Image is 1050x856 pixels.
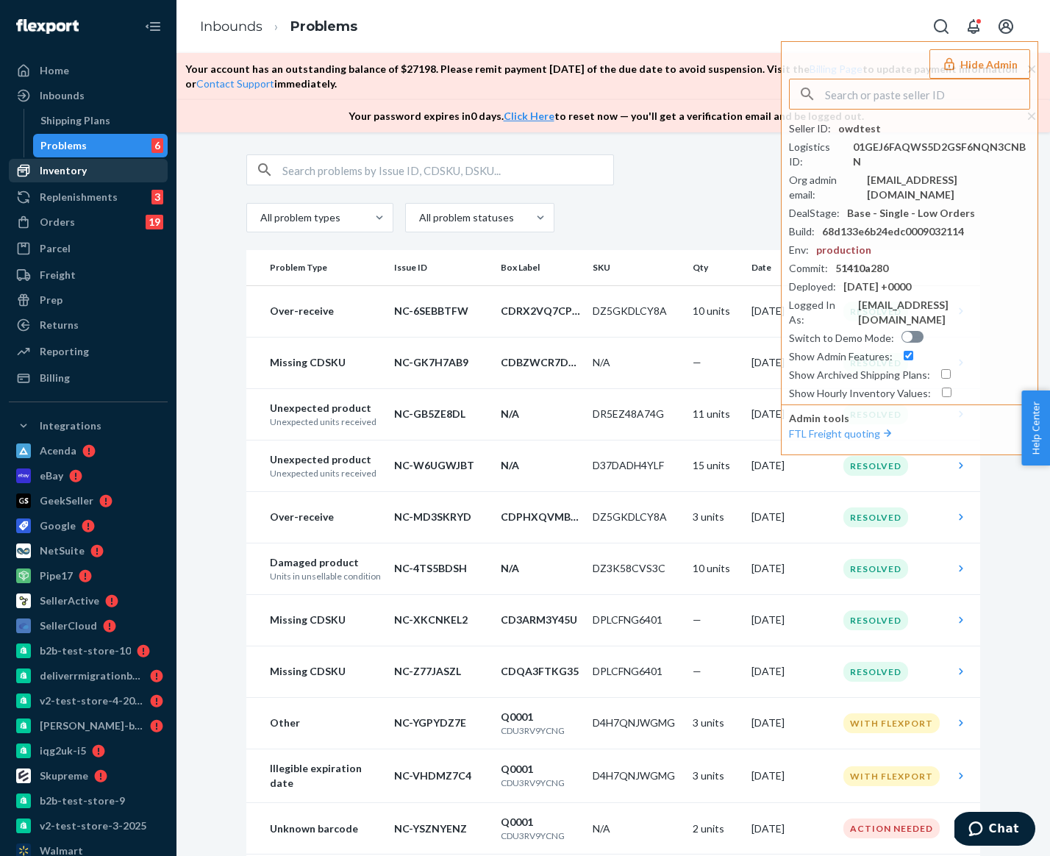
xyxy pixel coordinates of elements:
div: With Flexport [843,766,940,786]
p: Your password expires in 0 days . to reset now — you'll get a verification email and be logged out. [349,109,864,124]
td: 2 units [687,803,746,855]
p: Illegible expiration date [270,761,382,791]
div: b2b-test-store-9 [40,793,125,808]
div: Base - Single - Low Orders [847,206,975,221]
input: Search problems by Issue ID, CDSKU, DSKU... [282,155,613,185]
td: DZ5GKDLCY8A [587,491,687,543]
div: Reporting [40,344,89,359]
div: Google [40,518,76,533]
p: Missing CDSKU [270,613,382,627]
a: iqg2uk-i5 [9,739,168,763]
a: eBay [9,464,168,488]
p: Q0001 [501,815,581,830]
a: Skupreme [9,764,168,788]
p: CDU3RV9YCNG [501,777,581,789]
button: Help Center [1021,390,1050,466]
a: Inbounds [9,84,168,107]
div: Resolved [843,456,908,476]
td: D4H7QNJWGMG [587,697,687,749]
button: Integrations [9,414,168,438]
td: [DATE] [746,388,838,440]
a: Replenishments3 [9,185,168,209]
p: NC-4TS5BDSH [394,561,489,576]
a: Home [9,59,168,82]
th: Issue ID [388,250,495,285]
a: Parcel [9,237,168,260]
div: Inventory [40,163,87,178]
p: Units in unsellable condition [270,570,382,582]
div: Home [40,63,69,78]
a: Billing [9,366,168,390]
a: Inventory [9,159,168,182]
p: NC-XKCNKEL2 [394,613,489,627]
p: N/A [501,407,581,421]
td: DPLCFNG6401 [587,594,687,646]
td: 15 units [687,440,746,491]
a: Acenda [9,439,168,463]
div: Prep [40,293,63,307]
a: Freight [9,263,168,287]
div: iqg2uk-i5 [40,743,86,758]
div: 01GEJ6FAQWS5D2GSF6NQN3CNBN [853,140,1030,169]
div: Returns [40,318,79,332]
p: CD3ARM3Y45U [501,613,581,627]
p: NC-W6UGWJBT [394,458,489,473]
div: Show Admin Features : [789,349,893,364]
a: SellerCloud [9,614,168,638]
p: Damaged product [270,555,382,570]
td: [DATE] [746,337,838,388]
p: NC-Z77JASZL [394,664,489,679]
a: b2b-test-store-9 [9,789,168,813]
p: Your account has an outstanding balance of $ 27198 . Please remit payment [DATE] of the due date ... [185,62,1026,91]
div: 6 [151,138,163,153]
div: Org admin email : [789,173,860,202]
p: Q0001 [501,762,581,777]
a: b2b-test-store-10 [9,639,168,663]
div: Env : [789,243,809,257]
div: Orders [40,215,75,229]
td: DZ3K58CVS3C [587,543,687,594]
p: Over-receive [270,304,382,318]
div: Seller ID : [789,121,831,136]
div: Pipe17 [40,568,73,583]
th: SKU [587,250,687,285]
div: owdtest [838,121,881,136]
td: D37DADH4YLF [587,440,687,491]
a: [PERSON_NAME]-b2b-test-store-2 [9,714,168,738]
p: Unexpected units received [270,415,382,428]
div: Billing [40,371,70,385]
button: Open notifications [959,12,988,41]
a: Shipping Plans [33,109,168,132]
div: Acenda [40,443,76,458]
p: Q0001 [501,710,581,724]
button: Open Search Box [926,12,956,41]
p: NC-MD3SKRYD [394,510,489,524]
div: [DATE] +0000 [843,279,911,294]
a: Contact Support [196,77,274,90]
div: Shipping Plans [40,113,110,128]
div: With Flexport [843,713,940,733]
div: 51410a280 [835,261,888,276]
td: 3 units [687,749,746,803]
a: Pipe17 [9,564,168,588]
div: [PERSON_NAME]-b2b-test-store-2 [40,718,144,733]
div: Freight [40,268,76,282]
div: Resolved [843,610,908,630]
p: N/A [501,458,581,473]
div: Show Archived Shipping Plans : [789,368,930,382]
a: Returns [9,313,168,337]
div: Action Needed [843,818,940,838]
td: 3 units [687,697,746,749]
div: deliverrmigrationbasictest [40,668,144,683]
th: Qty [687,250,746,285]
div: [EMAIL_ADDRESS][DOMAIN_NAME] [858,298,1030,327]
a: deliverrmigrationbasictest [9,664,168,688]
div: Switch to Demo Mode : [789,331,894,346]
div: eBay [40,468,63,483]
img: Flexport logo [16,19,79,34]
p: Unexpected units received [270,467,382,479]
p: Missing CDSKU [270,355,382,370]
a: GeekSeller [9,489,168,513]
div: Skupreme [40,768,88,783]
